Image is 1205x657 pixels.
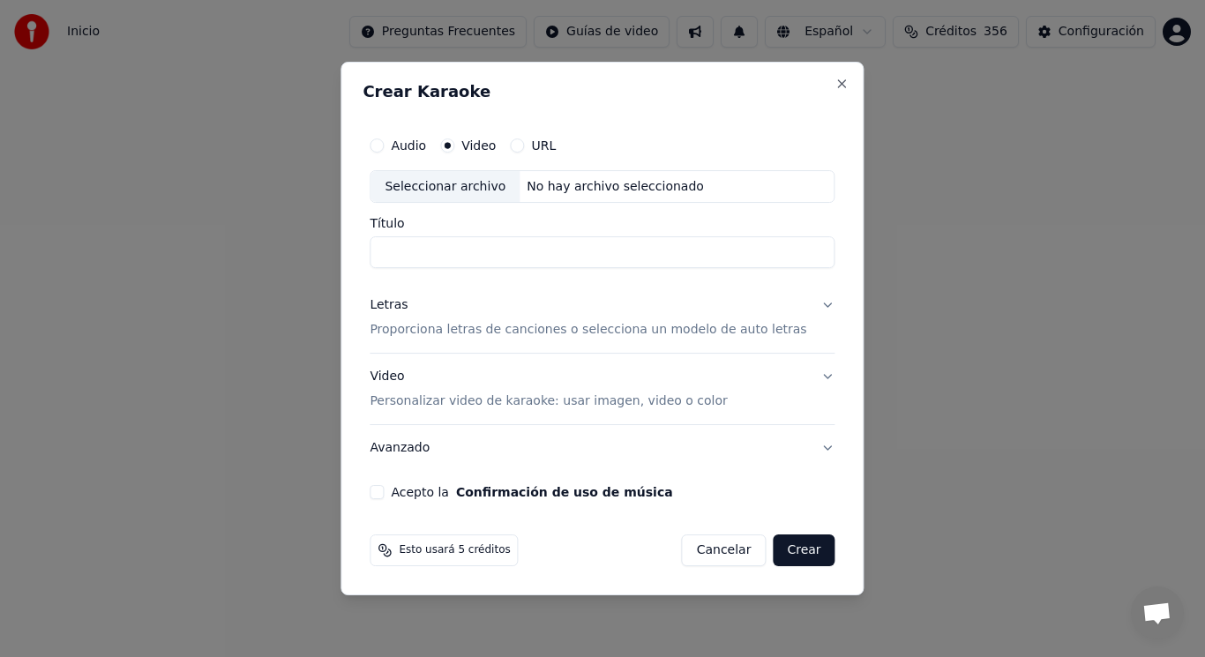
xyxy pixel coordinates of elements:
[531,139,556,152] label: URL
[370,297,408,315] div: Letras
[682,534,767,566] button: Cancelar
[461,139,496,152] label: Video
[370,283,835,354] button: LetrasProporciona letras de canciones o selecciona un modelo de auto letras
[773,534,835,566] button: Crear
[370,171,520,203] div: Seleccionar archivo
[370,392,727,410] p: Personalizar video de karaoke: usar imagen, video o color
[370,425,835,471] button: Avanzado
[391,486,672,498] label: Acepto la
[520,178,711,196] div: No hay archivo seleccionado
[370,355,835,425] button: VideoPersonalizar video de karaoke: usar imagen, video o color
[370,369,727,411] div: Video
[370,322,806,340] p: Proporciona letras de canciones o selecciona un modelo de auto letras
[370,218,835,230] label: Título
[399,543,510,557] span: Esto usará 5 créditos
[391,139,426,152] label: Audio
[363,84,842,100] h2: Crear Karaoke
[456,486,673,498] button: Acepto la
